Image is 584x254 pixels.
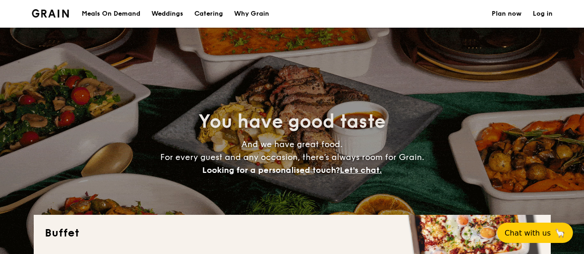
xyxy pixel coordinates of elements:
[505,229,551,237] span: Chat with us
[32,9,69,18] a: Logotype
[32,9,69,18] img: Grain
[497,223,573,243] button: Chat with us🦙
[199,111,385,133] span: You have good taste
[554,228,566,238] span: 🦙
[202,165,340,175] span: Looking for a personalised touch?
[45,226,540,241] h2: Buffet
[340,165,382,175] span: Let's chat.
[160,139,424,175] span: And we have great food. For every guest and any occasion, there’s always room for Grain.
